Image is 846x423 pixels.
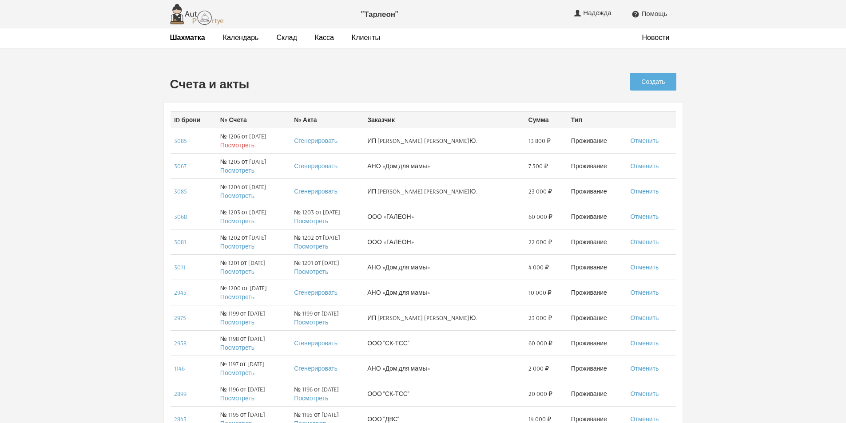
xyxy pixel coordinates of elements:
[174,415,187,423] a: 2843
[294,162,338,170] a: Сгенерировать
[220,141,254,149] a: Посмотреть
[294,339,338,347] a: Сгенерировать
[290,254,364,280] td: № 1201 от [DATE]
[364,178,524,204] td: ИП [PERSON_NAME] [PERSON_NAME]Ю.
[525,111,568,128] th: Сумма
[223,33,259,42] a: Календарь
[352,33,380,42] a: Клиенты
[630,364,659,372] a: Отменить
[630,238,659,246] a: Отменить
[174,339,187,347] a: 2958
[568,280,627,305] td: Проживание
[630,162,659,170] a: Отменить
[364,153,524,178] td: АНО «Дом для мамы»
[528,187,552,196] span: 23 000 ₽
[220,166,254,174] a: Посмотреть
[217,305,290,330] td: № 1199 от [DATE]
[642,10,667,18] span: Помощь
[528,237,552,246] span: 22 000 ₽
[294,137,338,145] a: Сгенерировать
[174,314,186,322] a: 2975
[630,339,659,347] a: Отменить
[630,73,676,91] a: Создать
[290,305,364,330] td: № 1199 от [DATE]
[217,229,290,254] td: № 1202 от [DATE]
[630,137,659,145] a: Отменить
[217,178,290,204] td: № 1204 от [DATE]
[294,187,338,195] a: Сгенерировать
[364,330,524,356] td: ООО "СК-ТСС"
[583,9,613,17] span: Надежда
[528,288,552,297] span: 10 000 ₽
[170,33,205,42] strong: Шахматка
[290,229,364,254] td: № 1202 от [DATE]
[171,111,217,128] th: ID брони
[630,415,659,423] a: Отменить
[290,381,364,406] td: № 1196 от [DATE]
[364,254,524,280] td: АНО «Дом для мамы»
[528,212,552,221] span: 60 000 ₽
[568,204,627,229] td: Проживание
[568,229,627,254] td: Проживание
[364,280,524,305] td: АНО «Дом для мамы»
[568,356,627,381] td: Проживание
[315,33,334,42] a: Касса
[528,162,548,170] span: 7 500 ₽
[630,390,659,398] a: Отменить
[568,128,627,153] td: Проживание
[217,254,290,280] td: № 1201 от [DATE]
[174,238,186,246] a: 3081
[220,369,254,377] a: Посмотреть
[294,217,328,225] a: Посмотреть
[174,213,187,221] a: 3068
[528,313,552,322] span: 23 000 ₽
[170,77,547,91] h2: Счета и акты
[220,192,254,200] a: Посмотреть
[217,153,290,178] td: № 1205 от [DATE]
[174,390,187,398] a: 2899
[528,263,549,272] span: 4 000 ₽
[364,305,524,330] td: ИП [PERSON_NAME] [PERSON_NAME]Ю.
[217,356,290,381] td: № 1197 от [DATE]
[528,136,551,145] span: 13 800 ₽
[220,394,254,402] a: Посмотреть
[290,204,364,229] td: № 1203 от [DATE]
[364,204,524,229] td: ООО «ГАЛЕОН»
[220,293,254,301] a: Посмотреть
[294,394,328,402] a: Посмотреть
[217,204,290,229] td: № 1203 от [DATE]
[630,314,659,322] a: Отменить
[568,178,627,204] td: Проживание
[630,213,659,221] a: Отменить
[217,280,290,305] td: № 1200 от [DATE]
[217,330,290,356] td: № 1198 от [DATE]
[528,364,549,373] span: 2 000 ₽
[294,289,338,296] a: Сгенерировать
[294,268,328,276] a: Посмотреть
[630,289,659,296] a: Отменить
[276,33,297,42] a: Склад
[294,318,328,326] a: Посмотреть
[630,187,659,195] a: Отменить
[220,268,254,276] a: Посмотреть
[220,318,254,326] a: Посмотреть
[528,389,552,398] span: 20 000 ₽
[174,187,187,195] a: 3085
[174,137,187,145] a: 3085
[528,339,552,348] span: 60 000 ₽
[568,111,627,128] th: Тип
[217,111,290,128] th: № Счета
[290,111,364,128] th: № Акта
[220,344,254,352] a: Посмотреть
[220,217,254,225] a: Посмотреть
[568,330,627,356] td: Проживание
[568,254,627,280] td: Проживание
[642,33,670,42] a: Новости
[632,10,639,18] i: 
[294,364,338,372] a: Сгенерировать
[174,364,185,372] a: 1146
[217,381,290,406] td: № 1196 от [DATE]
[364,356,524,381] td: АНО «Дом для мамы»
[630,263,659,271] a: Отменить
[220,242,254,250] a: Посмотреть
